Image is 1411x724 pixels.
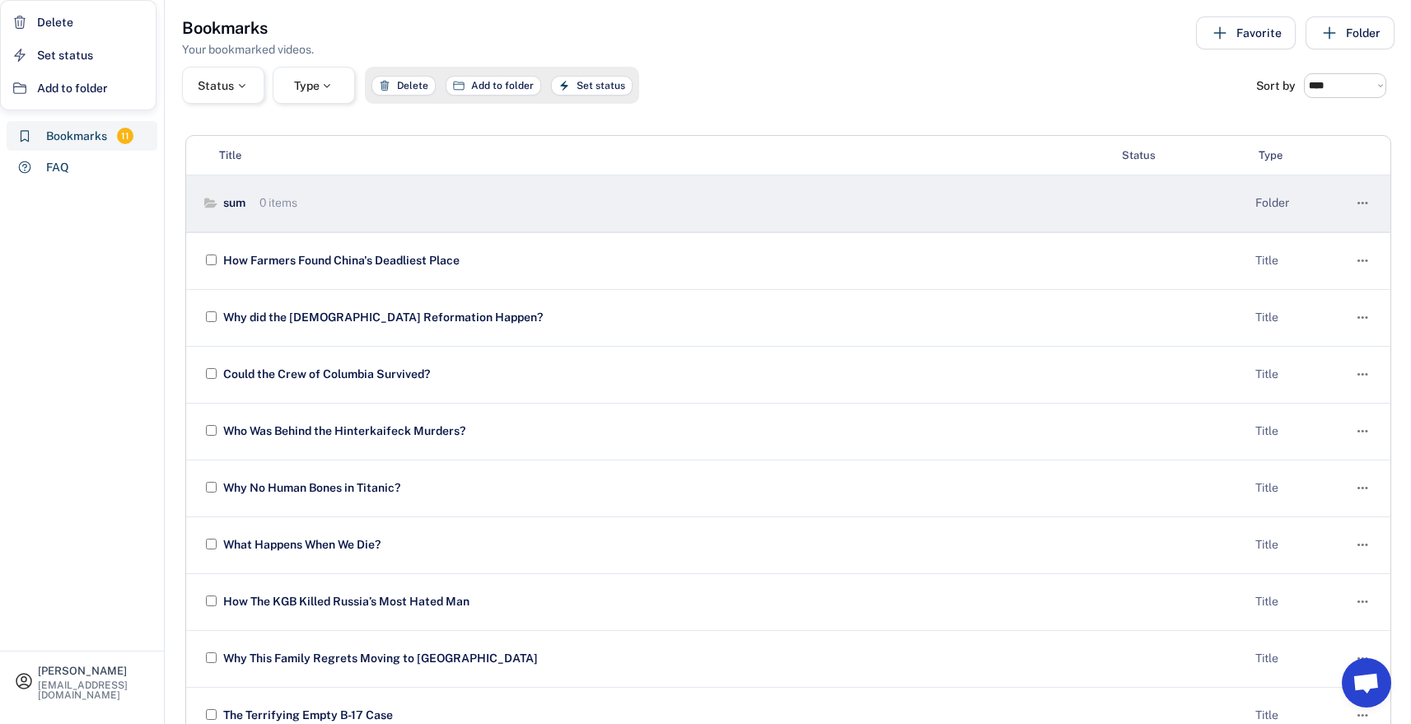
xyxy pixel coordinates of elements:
button:  [1354,192,1371,215]
text:  [1357,707,1368,724]
button:  [1354,591,1371,614]
div: Title [1255,310,1338,326]
div: Title [219,148,241,163]
text:  [1357,593,1368,610]
div: [PERSON_NAME] [38,666,150,676]
text:  [1357,309,1368,326]
div: FAQ [46,159,69,176]
text:  [1357,252,1368,269]
text:  [1357,366,1368,383]
div: Title [1255,537,1338,554]
button:  [1354,477,1371,500]
text:  [1357,423,1368,440]
text:  [1357,194,1368,212]
div: Why No Human Bones in Titanic? [219,480,1242,497]
h3: Bookmarks [182,16,268,40]
div: Status [1122,148,1245,163]
button:  [1354,363,1371,386]
div: Title [1255,651,1338,667]
div: Who Was Behind the Hinterkaifeck Murders? [219,423,1242,440]
div: Title [1255,480,1338,497]
div: What Happens When We Die? [219,537,1242,554]
div: sum [219,195,245,212]
div: Title [1255,708,1338,724]
div: Title [1255,423,1338,440]
button: Favorite [1196,16,1296,49]
div: Why This Family Regrets Moving to [GEOGRAPHIC_DATA] [219,651,1242,667]
button:  [1354,534,1371,557]
div: Folder [1255,195,1338,212]
button: Folder [1306,16,1395,49]
text:  [1357,479,1368,497]
button:  [1354,306,1371,329]
div: Delete [37,14,73,31]
text:  [1357,650,1368,667]
div: Add to folder [37,80,108,97]
div: Why did the [DEMOGRAPHIC_DATA] Reformation Happen? [219,310,1242,326]
button:  [1354,420,1371,443]
div: Status [198,80,249,91]
button: Add to folder [446,76,541,96]
button: Delete [371,76,436,96]
div: Type [1259,148,1341,163]
a: Open chat [1342,658,1391,708]
button: Set status [551,76,633,96]
div: Set status [37,47,93,64]
text:  [1357,536,1368,554]
div: [EMAIL_ADDRESS][DOMAIN_NAME] [38,680,150,700]
div: Could the Crew of Columbia Survived? [219,367,1242,383]
div: Title [1255,367,1338,383]
div: Sort by [1256,80,1296,91]
div: Your bookmarked videos. [182,41,314,58]
div: Bookmarks [46,128,107,145]
button:  [1354,647,1371,670]
div: Type [294,80,334,91]
div: 0 items [255,195,297,212]
div: 11 [117,129,133,143]
div: How The KGB Killed Russia’s Most Hated Man [219,594,1242,610]
div: How Farmers Found China's Deadliest Place [219,253,1242,269]
div: Title [1255,253,1338,269]
div: Title [1255,594,1338,610]
div: The Terrifying Empty B-17 Case [219,708,1242,724]
button:  [1354,250,1371,273]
